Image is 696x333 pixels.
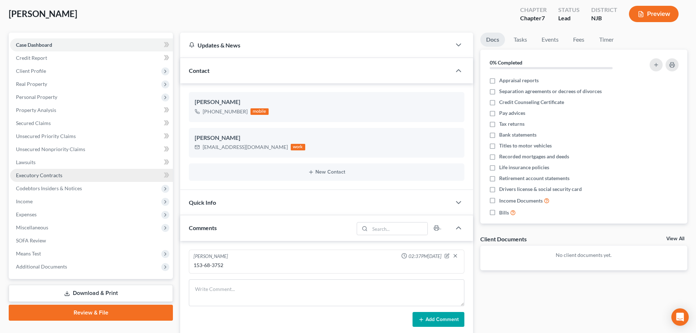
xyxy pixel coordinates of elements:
button: New Contact [195,169,459,175]
a: Tasks [508,33,533,47]
span: Client Profile [16,68,46,74]
a: View All [666,236,684,241]
span: Tax returns [499,120,525,128]
a: Fees [567,33,591,47]
div: District [591,6,617,14]
span: Expenses [16,211,37,217]
span: Separation agreements or decrees of divorces [499,88,602,95]
span: Drivers license & social security card [499,186,582,193]
span: Pay advices [499,109,525,117]
div: Chapter [520,6,547,14]
span: Retirement account statements [499,175,569,182]
a: Unsecured Priority Claims [10,130,173,143]
span: Unsecured Priority Claims [16,133,76,139]
span: Real Property [16,81,47,87]
span: Codebtors Insiders & Notices [16,185,82,191]
a: Docs [480,33,505,47]
span: 02:37PM[DATE] [409,253,442,260]
span: SOFA Review [16,237,46,243]
span: Quick Info [189,199,216,206]
span: 7 [542,14,545,21]
a: Timer [593,33,620,47]
span: Means Test [16,250,41,257]
a: Executory Contracts [10,169,173,182]
span: [PERSON_NAME] [9,8,77,19]
span: Unsecured Nonpriority Claims [16,146,85,152]
div: Updates & News [189,41,443,49]
span: Miscellaneous [16,224,48,230]
div: Status [558,6,580,14]
div: Client Documents [480,235,527,243]
span: Credit Report [16,55,47,61]
a: Lawsuits [10,156,173,169]
div: mobile [250,108,269,115]
span: Additional Documents [16,263,67,270]
span: Credit Counseling Certificate [499,99,564,106]
div: [PERSON_NAME] [195,134,459,142]
input: Search... [370,222,427,235]
span: Recorded mortgages and deeds [499,153,569,160]
button: Preview [629,6,679,22]
span: Appraisal reports [499,77,539,84]
p: No client documents yet. [486,251,681,259]
a: Events [536,33,564,47]
span: Case Dashboard [16,42,52,48]
div: Chapter [520,14,547,22]
span: Bills [499,209,509,216]
span: Contact [189,67,210,74]
a: Review & File [9,305,173,321]
span: Life insurance policies [499,164,549,171]
a: SOFA Review [10,234,173,247]
div: 153-68-3752 [194,262,460,269]
div: Lead [558,14,580,22]
strong: 0% Completed [490,59,522,66]
span: Bank statements [499,131,536,138]
span: Comments [189,224,217,231]
div: [EMAIL_ADDRESS][DOMAIN_NAME] [203,143,288,151]
a: Property Analysis [10,104,173,117]
button: Add Comment [413,312,464,327]
span: Personal Property [16,94,57,100]
div: [PHONE_NUMBER] [203,108,248,115]
span: Secured Claims [16,120,51,126]
a: Secured Claims [10,117,173,130]
a: Unsecured Nonpriority Claims [10,143,173,156]
div: [PERSON_NAME] [194,253,228,260]
div: [PERSON_NAME] [195,98,459,107]
div: NJB [591,14,617,22]
span: Income [16,198,33,204]
a: Case Dashboard [10,38,173,51]
a: Credit Report [10,51,173,64]
a: Download & Print [9,285,173,302]
span: Income Documents [499,197,543,204]
span: Titles to motor vehicles [499,142,552,149]
span: Property Analysis [16,107,56,113]
span: Lawsuits [16,159,36,165]
span: Executory Contracts [16,172,62,178]
div: work [291,144,305,150]
div: Open Intercom Messenger [671,308,689,326]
